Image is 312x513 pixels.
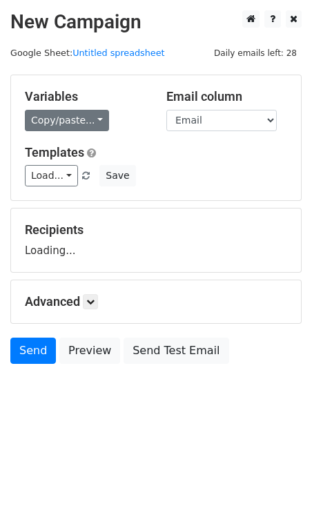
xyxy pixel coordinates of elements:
[10,48,165,58] small: Google Sheet:
[10,338,56,364] a: Send
[72,48,164,58] a: Untitled spreadsheet
[25,165,78,186] a: Load...
[25,294,287,309] h5: Advanced
[209,48,302,58] a: Daily emails left: 28
[99,165,135,186] button: Save
[59,338,120,364] a: Preview
[25,222,287,238] h5: Recipients
[124,338,228,364] a: Send Test Email
[166,89,287,104] h5: Email column
[25,145,84,159] a: Templates
[25,222,287,258] div: Loading...
[209,46,302,61] span: Daily emails left: 28
[10,10,302,34] h2: New Campaign
[25,110,109,131] a: Copy/paste...
[25,89,146,104] h5: Variables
